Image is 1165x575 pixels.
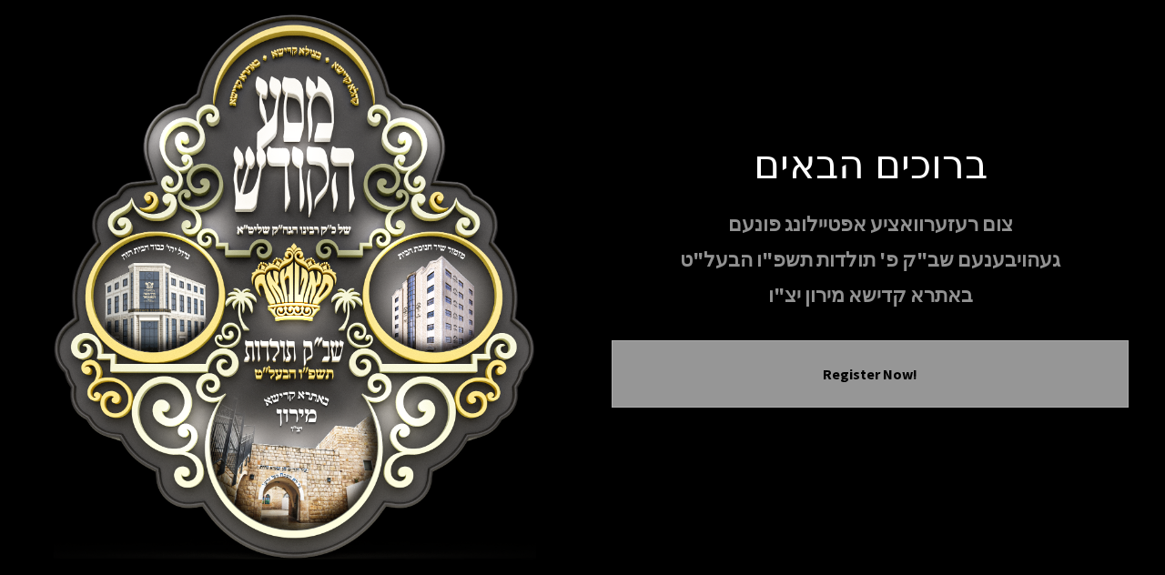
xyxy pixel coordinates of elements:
[36,15,553,560] img: Meron Toldos Logo
[634,363,1106,385] button: Register Now!
[612,138,1129,187] h1: ברוכים הבאים
[612,244,1129,276] p: געהויבענעם שב"ק פ' תולדות תשפ"ו הבעל"ט
[612,279,1129,311] p: באתרא קדישא מירון יצ"ו
[612,208,1129,240] p: צום רעזערוואציע אפטיילונג פונעם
